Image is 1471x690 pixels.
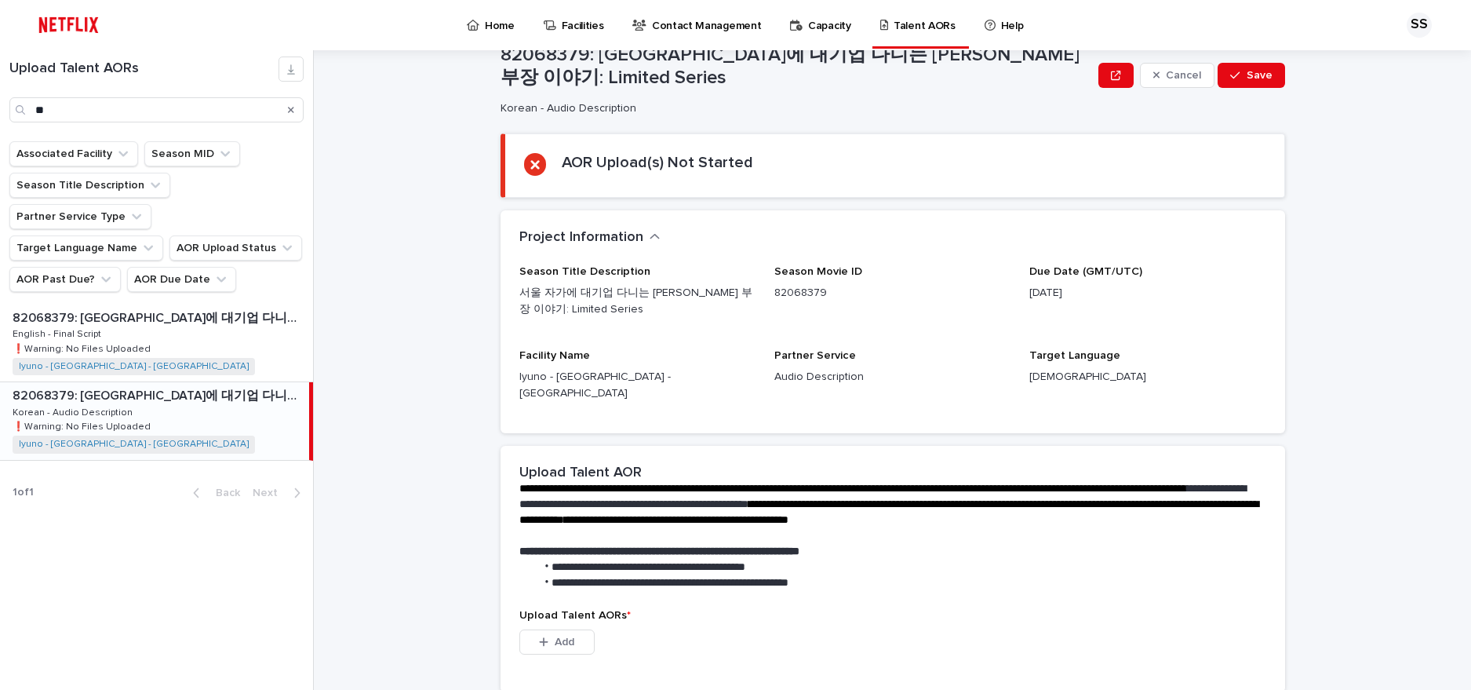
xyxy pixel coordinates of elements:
[555,637,574,648] span: Add
[19,361,249,372] a: Iyuno - [GEOGRAPHIC_DATA] - [GEOGRAPHIC_DATA]
[1218,63,1284,88] button: Save
[9,141,138,166] button: Associated Facility
[501,44,1093,89] p: 82068379: [GEOGRAPHIC_DATA]에 대기업 다니는 [PERSON_NAME] 부장 이야기: Limited Series
[519,630,595,655] button: Add
[519,266,650,277] span: Season Title Description
[9,204,151,229] button: Partner Service Type
[246,486,313,500] button: Next
[519,285,756,318] p: 서울 자가에 대기업 다니는 [PERSON_NAME] 부장 이야기: Limited Series
[9,235,163,261] button: Target Language Name
[519,350,590,361] span: Facility Name
[519,369,756,402] p: Iyuno - [GEOGRAPHIC_DATA] - [GEOGRAPHIC_DATA]
[180,486,246,500] button: Back
[1029,266,1142,277] span: Due Date (GMT/UTC)
[9,97,304,122] input: Search
[519,229,643,246] h2: Project Information
[774,266,862,277] span: Season Movie ID
[1247,70,1273,81] span: Save
[13,326,104,340] p: English - Final Script
[127,267,236,292] button: AOR Due Date
[9,60,279,78] h1: Upload Talent AORs
[774,285,1010,301] p: 82068379
[9,267,121,292] button: AOR Past Due?
[1029,285,1265,301] p: [DATE]
[519,229,661,246] button: Project Information
[1166,70,1201,81] span: Cancel
[1407,13,1432,38] div: SS
[519,610,631,621] span: Upload Talent AORs
[13,404,136,418] p: Korean - Audio Description
[501,102,1087,115] p: Korean - Audio Description
[253,487,287,498] span: Next
[13,418,154,433] p: ❗️Warning: No Files Uploaded
[1029,369,1265,385] p: [DEMOGRAPHIC_DATA]
[19,439,249,450] a: Iyuno - [GEOGRAPHIC_DATA] - [GEOGRAPHIC_DATA]
[31,9,106,41] img: ifQbXi3ZQGMSEF7WDB7W
[774,350,856,361] span: Partner Service
[13,341,154,355] p: ❗️Warning: No Files Uploaded
[562,153,753,172] h2: AOR Upload(s) Not Started
[13,385,306,403] p: 82068379: 서울 자가에 대기업 다니는 김 부장 이야기: Limited Series
[1029,350,1120,361] span: Target Language
[169,235,302,261] button: AOR Upload Status
[774,369,1010,385] p: Audio Description
[519,465,642,482] h2: Upload Talent AOR
[144,141,240,166] button: Season MID
[13,308,310,326] p: 82068379: 서울 자가에 대기업 다니는 김 부장 이야기: Limited Series
[206,487,240,498] span: Back
[1140,63,1215,88] button: Cancel
[9,173,170,198] button: Season Title Description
